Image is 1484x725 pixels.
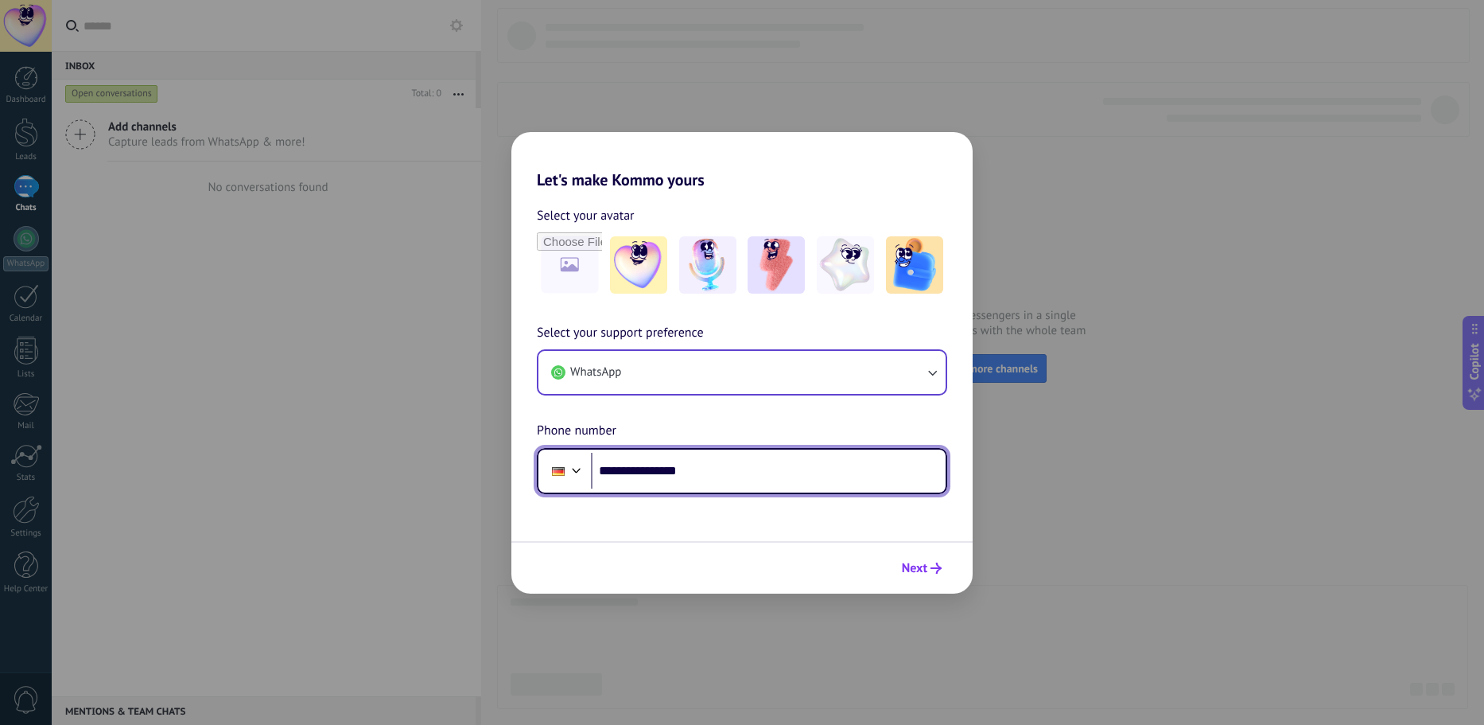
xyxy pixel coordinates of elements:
[679,236,736,294] img: -2.jpeg
[570,364,621,380] span: WhatsApp
[886,236,943,294] img: -5.jpeg
[511,132,973,189] h2: Let's make Kommo yours
[748,236,805,294] img: -3.jpeg
[817,236,874,294] img: -4.jpeg
[902,563,927,574] span: Next
[610,236,667,294] img: -1.jpeg
[538,351,946,394] button: WhatsApp
[537,323,704,344] span: Select your support preference
[895,555,949,582] button: Next
[537,205,635,226] span: Select your avatar
[543,454,573,488] div: Germany: + 49
[537,421,616,442] span: Phone number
